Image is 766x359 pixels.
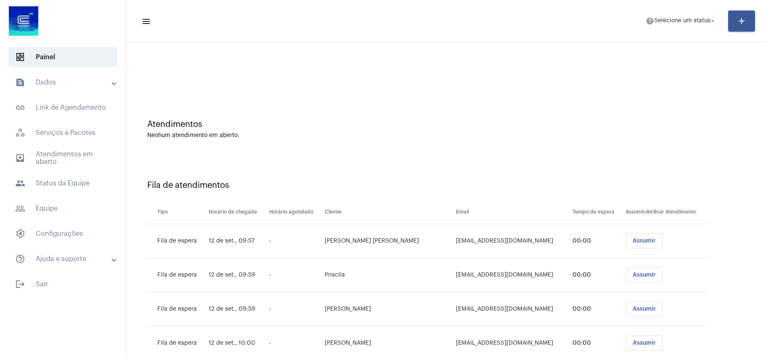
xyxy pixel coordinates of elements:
span: sidenav icon [15,128,25,138]
mat-icon: add [737,16,747,26]
td: 00:00 [570,292,623,326]
div: Fila de atendimentos [147,181,745,190]
td: [EMAIL_ADDRESS][DOMAIN_NAME] [454,292,570,326]
span: sidenav icon [15,52,25,62]
mat-icon: sidenav icon [15,77,25,87]
mat-expansion-panel-header: sidenav iconDados [5,72,126,92]
button: Selecione um status [641,13,721,29]
mat-icon: sidenav icon [15,178,25,188]
td: 00:00 [570,224,623,258]
th: Horário de chegada [207,201,267,224]
td: [PERSON_NAME] [PERSON_NAME] [323,224,453,258]
span: Assumir [633,272,656,278]
th: Cliente [323,201,453,224]
mat-icon: sidenav icon [15,153,25,163]
td: [EMAIL_ADDRESS][DOMAIN_NAME] [454,258,570,292]
td: [PERSON_NAME] [323,292,453,326]
td: - [267,292,323,326]
mat-icon: sidenav icon [141,16,150,26]
span: sidenav icon [15,229,25,239]
td: Fila de espera [147,258,207,292]
th: Tempo de espera [570,201,623,224]
span: Selecione um status [654,18,710,24]
button: Assumir [626,233,663,248]
span: Assumir [633,238,656,244]
span: Sair [8,274,117,294]
th: Horário agendado [267,201,323,224]
td: 00:00 [570,258,623,292]
mat-icon: sidenav icon [15,254,25,264]
td: - [267,224,323,258]
mat-panel-title: Ajuda e suporte [15,254,112,264]
button: Assumir [626,301,663,317]
td: [EMAIL_ADDRESS][DOMAIN_NAME] [454,224,570,258]
button: Assumir [626,335,663,351]
mat-expansion-panel-header: sidenav iconAjuda e suporte [5,249,126,269]
mat-icon: sidenav icon [15,203,25,214]
div: Atendimentos [147,120,745,129]
mat-icon: help [646,17,654,25]
mat-panel-title: Dados [15,77,112,87]
span: Assumir [633,306,656,312]
span: Configurações [8,224,117,244]
th: Email [454,201,570,224]
td: Fila de espera [147,224,207,258]
td: 12 de set., 09:59 [207,292,267,326]
mat-chip-list: selection [626,335,707,351]
td: 12 de set., 09:59 [207,258,267,292]
span: Painel [8,47,117,67]
mat-chip-list: selection [626,233,707,248]
div: Nenhum atendimento em aberto. [147,132,745,139]
span: Atendimentos em aberto [8,148,117,168]
mat-icon: sidenav icon [15,279,25,289]
td: Priscila [323,258,453,292]
span: Status da Equipe [8,173,117,193]
mat-chip-list: selection [626,301,707,317]
mat-chip-list: selection [626,267,707,282]
span: Serviços e Pacotes [8,123,117,143]
td: - [267,258,323,292]
mat-icon: arrow_drop_down [709,17,716,25]
button: Assumir [626,267,663,282]
th: Assumir/Atribuir Atendimento [623,201,707,224]
span: Assumir [633,340,656,346]
span: Link de Agendamento [8,98,117,118]
span: Equipe [8,198,117,219]
img: d4669ae0-8c07-2337-4f67-34b0df7f5ae4.jpeg [7,4,40,38]
td: 12 de set., 09:57 [207,224,267,258]
mat-icon: sidenav icon [15,103,25,113]
td: Fila de espera [147,292,207,326]
th: Tipo [147,201,207,224]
